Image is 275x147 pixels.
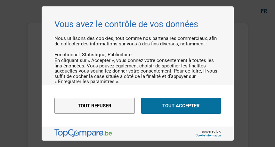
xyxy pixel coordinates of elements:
[54,98,135,114] button: Tout refuser
[42,85,234,127] div: menu
[54,129,112,137] img: logo
[141,98,221,114] button: Tout accepter
[82,52,108,58] li: Statistique
[54,19,221,29] h2: Vous avez le contrôle de vos données
[196,129,221,137] span: powered by:
[196,134,221,137] a: Cookie Information
[54,52,82,58] li: Fonctionnel
[108,52,132,58] li: Publicitaire
[54,36,221,137] div: Nous utilisons des cookies, tout comme nos partenaires commerciaux, afin de collecter des informa...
